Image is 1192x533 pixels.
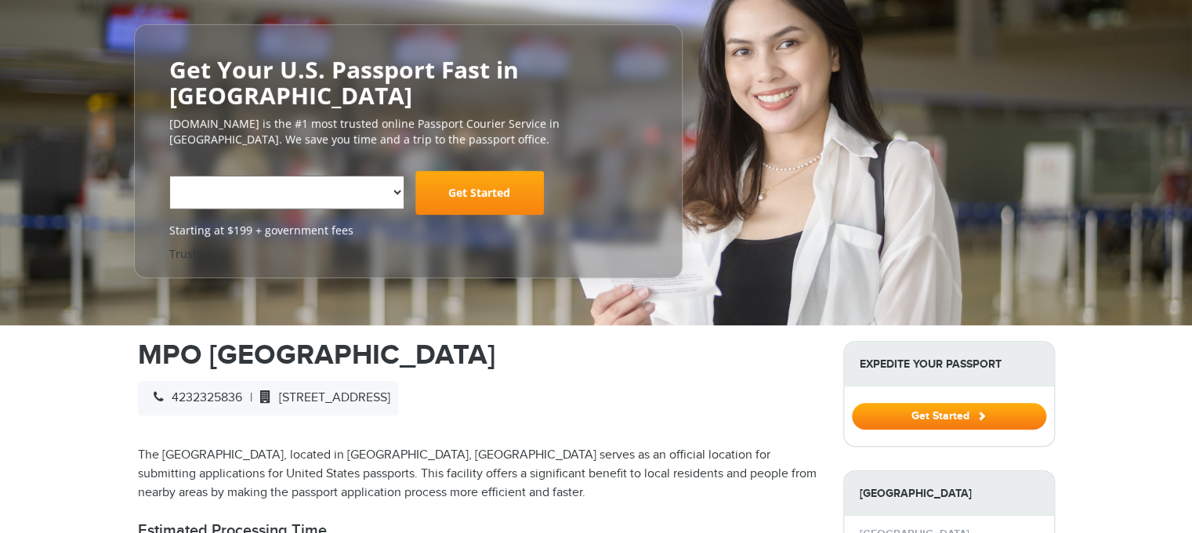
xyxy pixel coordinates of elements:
[852,409,1046,422] a: Get Started
[252,390,390,405] span: [STREET_ADDRESS]
[146,390,242,405] span: 4232325836
[138,341,820,369] h1: MPO [GEOGRAPHIC_DATA]
[138,381,398,415] div: |
[852,403,1046,430] button: Get Started
[169,116,647,147] p: [DOMAIN_NAME] is the #1 most trusted online Passport Courier Service in [GEOGRAPHIC_DATA]. We sav...
[844,471,1054,516] strong: [GEOGRAPHIC_DATA]
[415,171,544,215] a: Get Started
[169,223,647,238] span: Starting at $199 + government fees
[138,446,820,502] p: The [GEOGRAPHIC_DATA], located in [GEOGRAPHIC_DATA], [GEOGRAPHIC_DATA] serves as an official loca...
[169,246,220,261] a: Trustpilot
[169,56,647,108] h2: Get Your U.S. Passport Fast in [GEOGRAPHIC_DATA]
[844,342,1054,386] strong: Expedite Your Passport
